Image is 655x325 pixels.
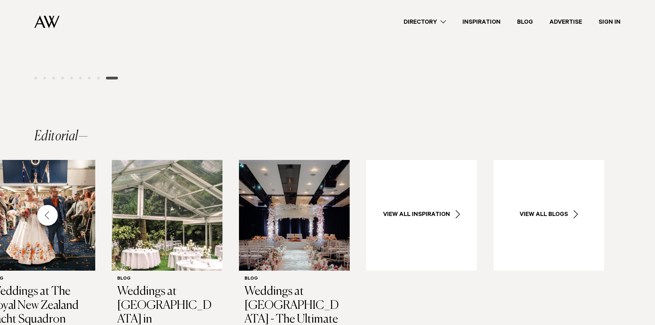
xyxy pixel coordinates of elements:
a: Sign In [590,18,629,27]
a: View all Inspiration [366,160,477,271]
a: Blog [509,18,541,27]
h2: Editorial [34,130,88,143]
img: Blog | Weddings at Beaufords in Totara Park - The Ultimate Guide [112,160,222,271]
a: Directory [395,18,454,27]
a: View all Blogs [493,160,604,271]
a: Inspiration [454,18,509,27]
img: Blog | Weddings at Pullman Auckland Hotel - The Ultimate Guide [239,160,350,271]
h6: Blog [117,276,217,282]
img: Auckland Weddings Logo [34,15,59,28]
a: Advertise [541,18,590,27]
h6: Blog [244,276,344,282]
